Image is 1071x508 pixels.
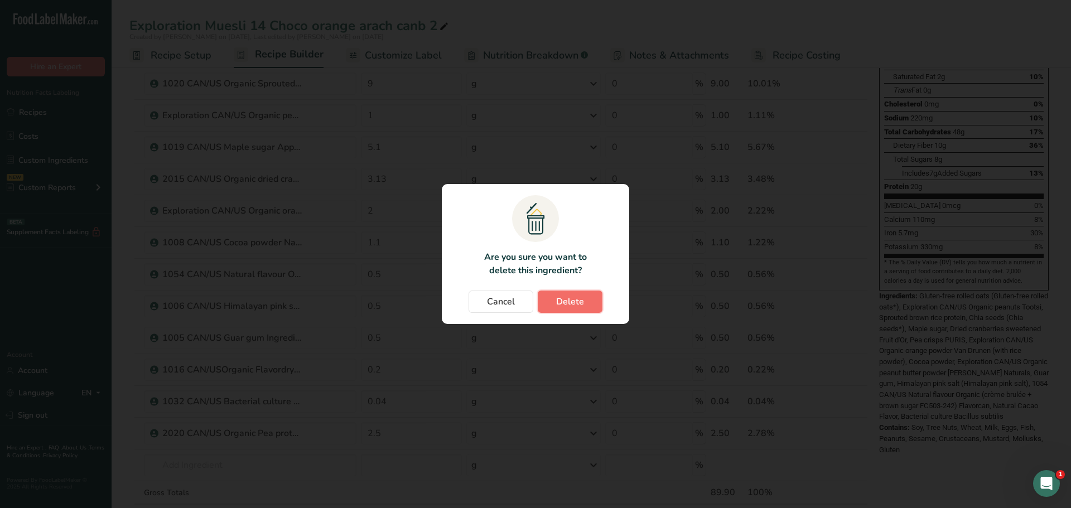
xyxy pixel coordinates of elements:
p: Are you sure you want to delete this ingredient? [477,250,593,277]
span: Cancel [487,295,515,308]
span: 1 [1056,470,1065,479]
iframe: Intercom live chat [1033,470,1060,497]
span: Delete [556,295,584,308]
button: Cancel [469,291,533,313]
button: Delete [538,291,602,313]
